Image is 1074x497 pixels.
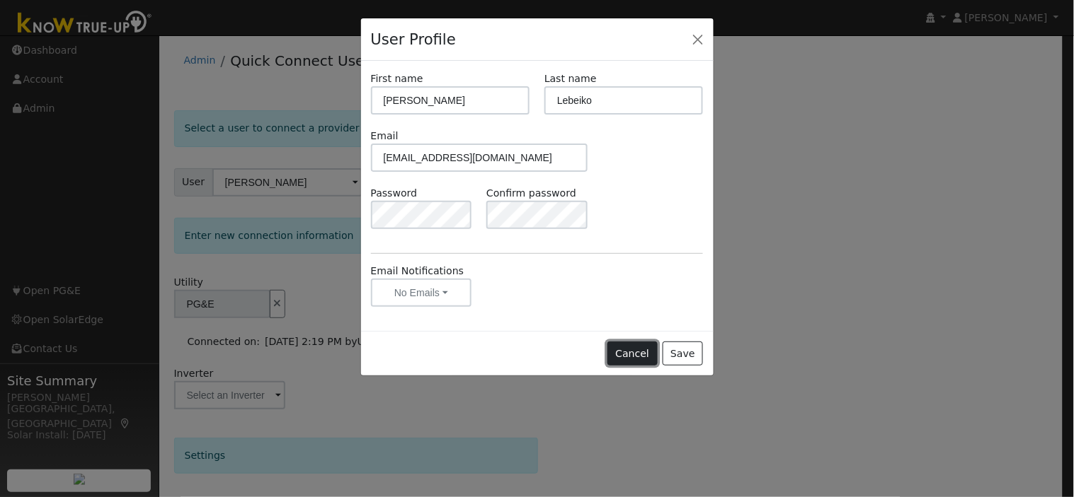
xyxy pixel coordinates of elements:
[371,28,456,51] h4: User Profile
[371,129,399,144] label: Email
[371,264,464,279] label: Email Notifications
[486,186,576,201] label: Confirm password
[607,341,658,366] button: Cancel
[688,29,708,49] button: Close
[544,71,597,86] label: Last name
[371,71,423,86] label: First name
[371,279,472,307] button: No Emails
[371,186,418,201] label: Password
[663,341,704,366] button: Save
